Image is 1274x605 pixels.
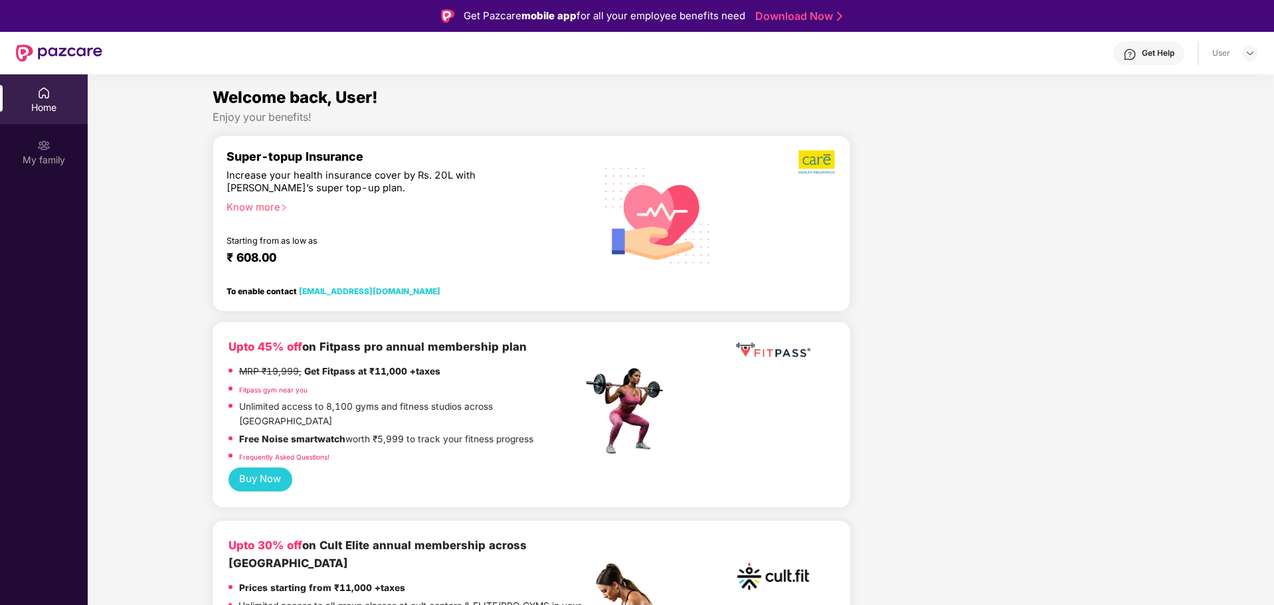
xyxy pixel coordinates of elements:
[227,201,575,211] div: Know more
[733,338,813,363] img: fppp.png
[1245,48,1255,58] img: svg+xml;base64,PHN2ZyBpZD0iRHJvcGRvd24tMzJ4MzIiIHhtbG5zPSJodHRwOi8vd3d3LnczLm9yZy8yMDAwL3N2ZyIgd2...
[239,432,533,447] p: worth ₹5,999 to track your fitness progress
[239,366,302,377] del: MRP ₹19,999,
[582,365,675,458] img: fpp.png
[464,8,745,24] div: Get Pazcare for all your employee benefits need
[228,468,292,492] button: Buy Now
[227,286,440,296] div: To enable contact
[227,236,526,245] div: Starting from as low as
[239,582,405,593] strong: Prices starting from ₹11,000 +taxes
[16,44,102,62] img: New Pazcare Logo
[239,400,582,428] p: Unlimited access to 8,100 gyms and fitness studios across [GEOGRAPHIC_DATA]
[213,110,1150,124] div: Enjoy your benefits!
[837,9,842,23] img: Stroke
[299,286,440,296] a: [EMAIL_ADDRESS][DOMAIN_NAME]
[228,340,302,353] b: Upto 45% off
[441,9,454,23] img: Logo
[1142,48,1174,58] div: Get Help
[228,539,527,569] b: on Cult Elite annual membership across [GEOGRAPHIC_DATA]
[521,9,577,22] strong: mobile app
[798,149,836,175] img: b5dec4f62d2307b9de63beb79f102df3.png
[228,340,527,353] b: on Fitpass pro annual membership plan
[213,88,378,107] span: Welcome back, User!
[227,250,569,266] div: ₹ 608.00
[1123,48,1137,61] img: svg+xml;base64,PHN2ZyBpZD0iSGVscC0zMngzMiIgeG1sbnM9Imh0dHA6Ly93d3cudzMub3JnLzIwMDAvc3ZnIiB3aWR0aD...
[594,150,721,279] img: svg+xml;base64,PHN2ZyB4bWxucz0iaHR0cDovL3d3dy53My5vcmcvMjAwMC9zdmciIHhtbG5zOnhsaW5rPSJodHRwOi8vd3...
[227,169,525,195] div: Increase your health insurance cover by Rs. 20L with [PERSON_NAME]’s super top-up plan.
[227,149,583,163] div: Super-topup Insurance
[239,453,329,461] a: Frequently Asked Questions!
[755,9,838,23] a: Download Now
[1212,48,1230,58] div: User
[37,86,50,100] img: svg+xml;base64,PHN2ZyBpZD0iSG9tZSIgeG1sbnM9Imh0dHA6Ly93d3cudzMub3JnLzIwMDAvc3ZnIiB3aWR0aD0iMjAiIG...
[239,386,308,394] a: Fitpass gym near you
[37,139,50,152] img: svg+xml;base64,PHN2ZyB3aWR0aD0iMjAiIGhlaWdodD0iMjAiIHZpZXdCb3g9IjAgMCAyMCAyMCIgZmlsbD0ibm9uZSIgeG...
[239,434,345,444] strong: Free Noise smartwatch
[304,366,440,377] strong: Get Fitpass at ₹11,000 +taxes
[280,204,288,211] span: right
[228,539,302,552] b: Upto 30% off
